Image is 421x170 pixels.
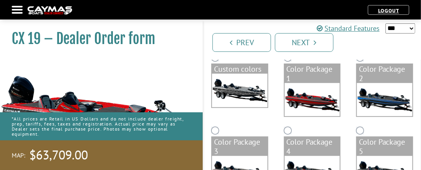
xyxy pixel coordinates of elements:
img: color_package_302.png [285,83,340,116]
img: caymas-dealer-connect-2ed40d3bc7270c1d8d7ffb4b79bf05adc795679939227970def78ec6f6c03838.gif [27,6,72,14]
div: Color Package 1 [285,64,340,83]
div: Color Package 4 [285,137,340,156]
span: MAP: [12,151,25,159]
a: Logout [374,7,403,14]
a: Standard Features [317,23,380,34]
h1: CX 19 – Dealer Order form [12,30,183,48]
div: Custom colors [212,64,268,74]
div: Color Package 2 [357,64,412,83]
a: Prev [212,33,271,52]
a: Next [275,33,334,52]
div: Color Package 5 [357,137,412,156]
div: Color Package 3 [212,137,268,156]
span: $63,709.00 [29,147,88,163]
img: cx-Base-Layer.png [212,74,268,107]
img: color_package_303.png [357,83,412,116]
ul: Pagination [210,32,421,52]
p: *All prices are Retail in US Dollars and do not include dealer freight, prep, tariffs, fees, taxe... [12,112,191,141]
